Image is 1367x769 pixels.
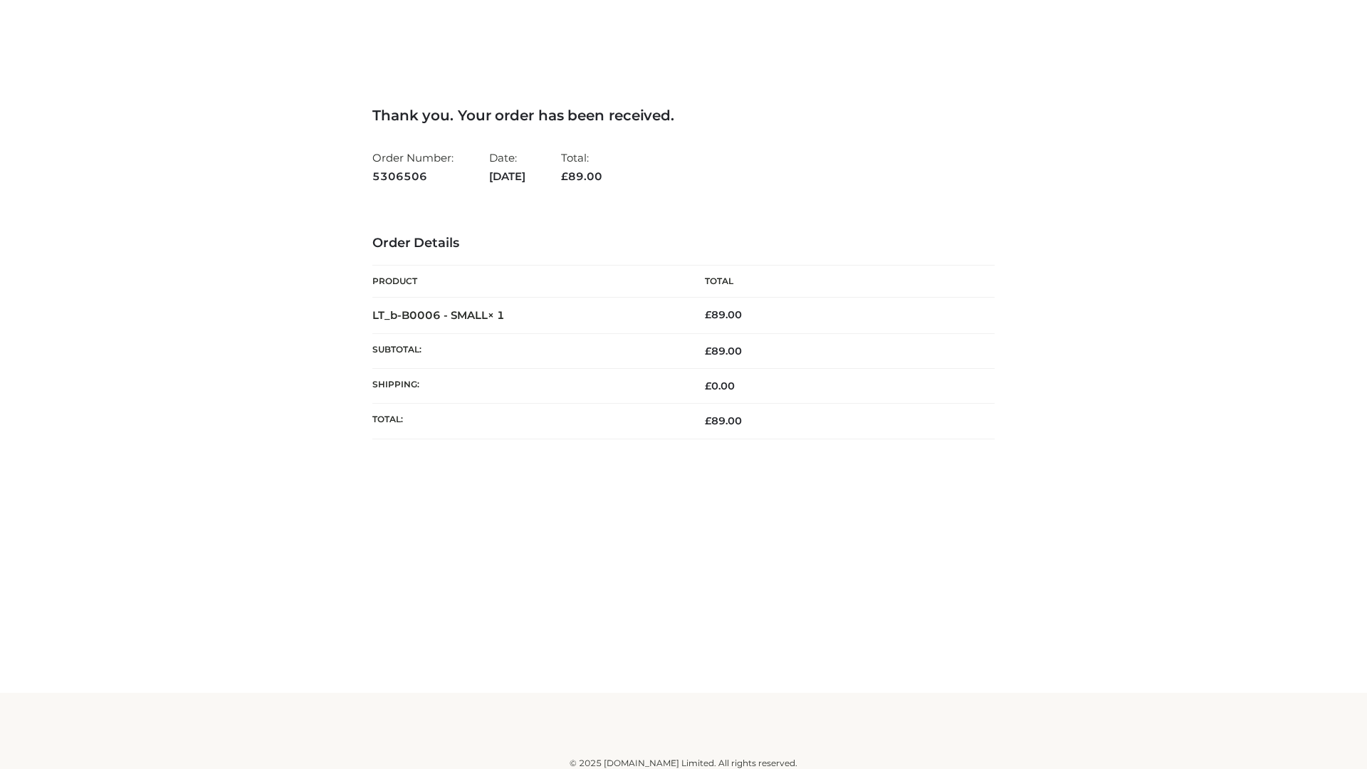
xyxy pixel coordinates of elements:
[489,145,525,189] li: Date:
[683,266,995,298] th: Total
[372,404,683,439] th: Total:
[705,345,711,357] span: £
[561,145,602,189] li: Total:
[705,414,742,427] span: 89.00
[561,169,602,183] span: 89.00
[489,167,525,186] strong: [DATE]
[372,107,995,124] h3: Thank you. Your order has been received.
[372,145,454,189] li: Order Number:
[705,345,742,357] span: 89.00
[705,414,711,427] span: £
[705,380,711,392] span: £
[705,380,735,392] bdi: 0.00
[705,308,742,321] bdi: 89.00
[372,333,683,368] th: Subtotal:
[372,236,995,251] h3: Order Details
[372,308,505,322] strong: LT_b-B0006 - SMALL
[372,266,683,298] th: Product
[488,308,505,322] strong: × 1
[372,167,454,186] strong: 5306506
[705,308,711,321] span: £
[561,169,568,183] span: £
[372,369,683,404] th: Shipping:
